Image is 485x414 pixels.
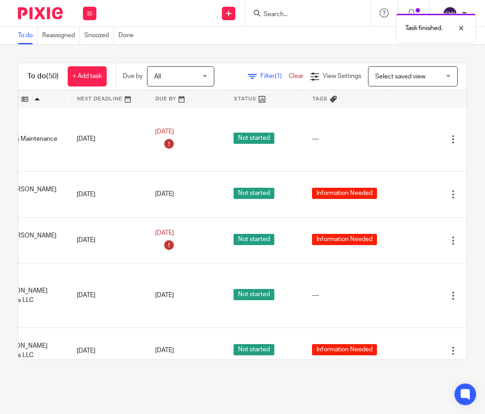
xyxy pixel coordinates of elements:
span: Information Needed [312,188,377,199]
span: [DATE] [155,191,174,198]
a: Reassigned [42,27,80,44]
a: Snoozed [84,27,114,44]
a: + Add task [68,66,107,86]
span: Not started [234,289,274,300]
span: [DATE] [155,293,174,299]
span: [DATE] [155,348,174,354]
p: Task finished. [405,24,442,33]
td: [DATE] [68,107,146,171]
span: Not started [234,188,274,199]
span: Not started [234,344,274,355]
span: (50) [46,73,59,80]
span: [DATE] [155,129,174,135]
p: Due by [123,72,143,81]
img: svg%3E [443,6,457,21]
span: Select saved view [375,73,425,80]
td: [DATE] [68,263,146,328]
a: Done [118,27,138,44]
td: [DATE] [68,217,146,263]
span: Information Needed [312,344,377,355]
span: Not started [234,133,274,144]
span: Information Needed [312,234,377,245]
span: (1) [275,73,282,79]
div: --- [312,291,379,300]
span: View Settings [323,73,361,79]
td: [DATE] [68,171,146,217]
a: To do [18,27,38,44]
span: [DATE] [155,230,174,236]
span: All [154,73,161,80]
span: Not started [234,234,274,245]
div: --- [312,134,379,143]
span: Filter [260,73,289,79]
a: Clear [289,73,303,79]
img: Pixie [18,7,63,19]
td: [DATE] [68,328,146,374]
span: Tags [312,96,328,101]
h1: To do [27,72,59,81]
